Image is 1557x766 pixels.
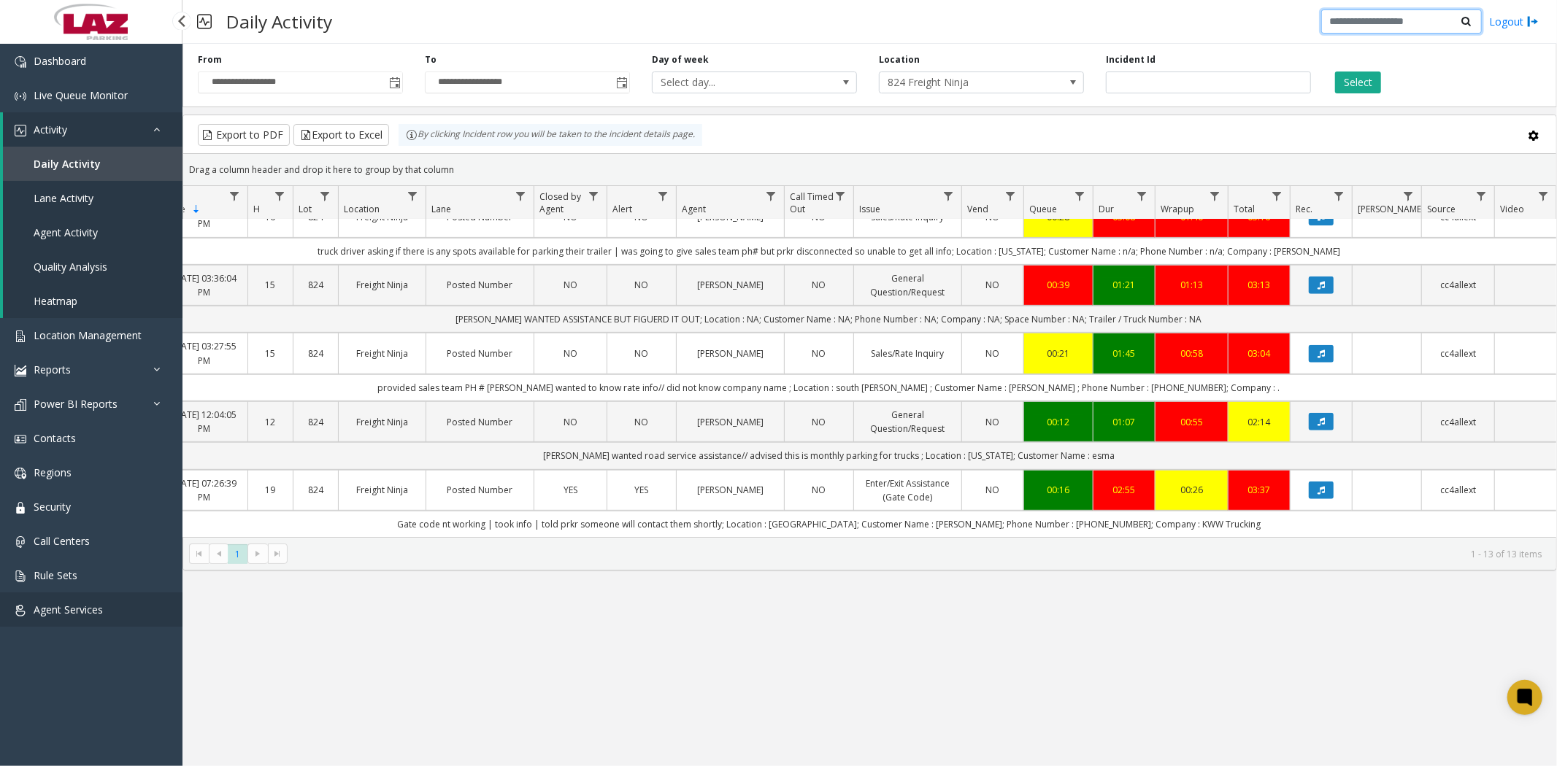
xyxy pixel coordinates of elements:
[986,484,1000,496] span: NO
[1033,278,1084,292] a: 00:39
[682,203,706,215] span: Agent
[653,186,673,206] a: Alert Filter Menu
[863,271,953,299] a: General Question/Request
[564,484,577,496] span: YES
[435,278,525,292] a: Posted Number
[101,511,1556,537] td: Gate code nt working | took info | told prkr someone will contact them shortly; Location : [GEOGR...
[793,415,845,429] a: NO
[1237,347,1281,360] div: 03:04
[344,203,380,215] span: Location
[564,211,577,223] span: NO
[34,123,67,136] span: Activity
[584,186,604,206] a: Closed by Agent Filter Menu
[169,339,239,367] a: [DATE] 03:27:55 PM
[299,203,312,215] span: Lot
[183,186,1556,537] div: Data table
[34,568,77,582] span: Rule Sets
[1033,483,1084,497] div: 00:16
[1335,71,1381,93] button: Select
[863,347,953,360] a: Sales/Rate Inquiry
[197,4,212,39] img: pageIcon
[1102,415,1146,429] div: 01:07
[198,53,222,66] label: From
[986,347,1000,360] span: NO
[435,483,525,497] a: Posted Number
[3,249,182,284] a: Quality Analysis
[169,271,239,299] a: [DATE] 03:36:04 PM
[34,294,77,308] span: Heatmap
[543,483,598,497] a: YES
[169,476,239,504] a: [DATE] 07:26:39 PM
[1296,203,1312,215] span: Rec.
[685,415,775,429] a: [PERSON_NAME]
[431,203,451,215] span: Lane
[939,186,958,206] a: Issue Filter Menu
[1431,415,1485,429] a: cc4allext
[1472,186,1491,206] a: Source Filter Menu
[253,203,260,215] span: H
[831,186,850,206] a: Call Timed Out Filter Menu
[1164,278,1219,292] div: 01:13
[616,347,667,360] a: NO
[302,483,329,497] a: 824
[1164,347,1219,360] a: 00:58
[34,397,118,411] span: Power BI Reports
[435,415,525,429] a: Posted Number
[3,181,182,215] a: Lane Activity
[1099,203,1114,215] span: Dur
[3,112,182,147] a: Activity
[1427,203,1456,215] span: Source
[101,442,1556,469] td: [PERSON_NAME] wanted road service assistance// advised this is monthly parking for trucks ; Locat...
[15,502,26,514] img: 'icon'
[564,279,577,291] span: NO
[101,374,1556,401] td: provided sales team PH # [PERSON_NAME] wanted to know rate info// did not know company name ; Loc...
[1102,483,1146,497] a: 02:55
[564,416,577,428] span: NO
[543,415,598,429] a: NO
[1237,415,1281,429] a: 02:14
[257,278,284,292] a: 15
[15,536,26,548] img: 'icon'
[859,203,880,215] span: Issue
[612,203,632,215] span: Alert
[971,347,1015,360] a: NO
[293,124,389,146] button: Export to Excel
[543,347,598,360] a: NO
[1237,483,1281,497] a: 03:37
[880,72,1042,93] span: 824 Freight Ninja
[1205,186,1225,206] a: Wrapup Filter Menu
[1033,415,1084,429] a: 00:12
[1164,415,1219,429] div: 00:55
[1164,483,1219,497] a: 00:26
[101,238,1556,265] td: truck driver asking if there is any spots available for parking their trailer | was going to give...
[34,157,101,171] span: Daily Activity
[15,125,26,136] img: 'icon'
[1527,14,1539,29] img: logout
[863,476,953,504] a: Enter/Exit Assistance (Gate Code)
[564,347,577,360] span: NO
[15,90,26,102] img: 'icon'
[967,203,988,215] span: Vend
[34,603,103,616] span: Agent Services
[3,284,182,318] a: Heatmap
[302,415,329,429] a: 824
[15,365,26,376] img: 'icon'
[793,278,845,292] a: NO
[1489,14,1539,29] a: Logout
[15,570,26,582] img: 'icon'
[1102,347,1146,360] a: 01:45
[1001,186,1020,206] a: Vend Filter Menu
[511,186,531,206] a: Lane Filter Menu
[1033,347,1084,360] div: 00:21
[34,54,86,68] span: Dashboard
[1234,203,1255,215] span: Total
[296,548,1542,560] kendo-pager-info: 1 - 13 of 13 items
[257,347,284,360] a: 15
[15,433,26,445] img: 'icon'
[34,328,142,342] span: Location Management
[971,483,1015,497] a: NO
